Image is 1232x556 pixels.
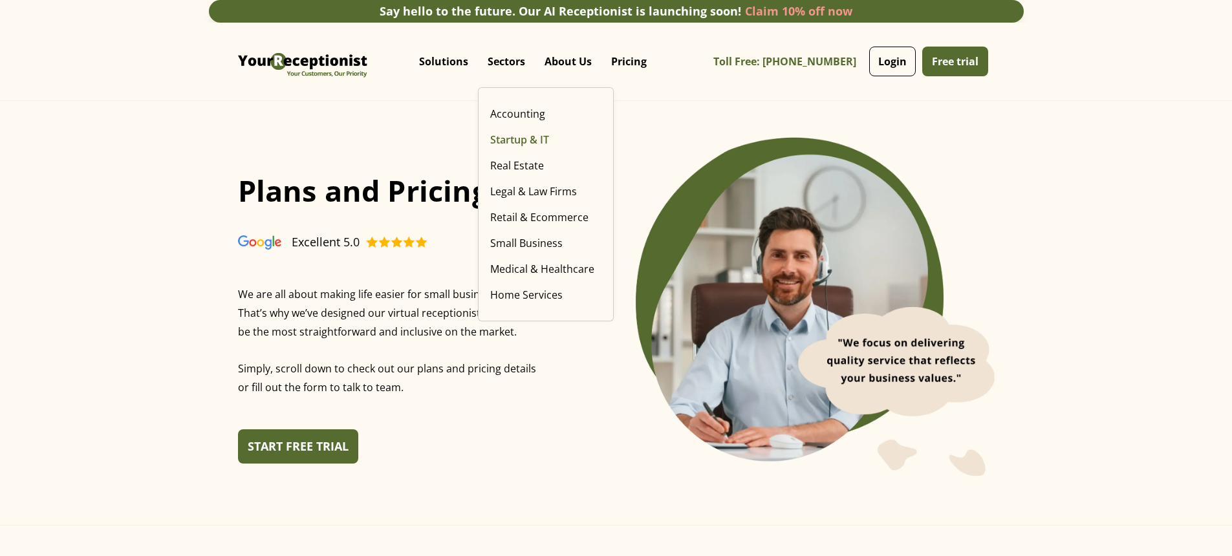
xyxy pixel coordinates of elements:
p: About Us [545,55,592,68]
img: Virtual Receptionist - Answering Service - Call and Live Chat Receptionist - Virtual Receptionist... [238,235,281,250]
div: About Us [535,36,601,87]
a: Small Business [485,230,607,256]
img: Virtual Receptionist - Answering Service - Call and Live Chat Receptionist - Virtual Receptionist... [584,127,994,486]
a: Login [869,47,916,76]
a: home [235,32,371,91]
p: Solutions [419,55,468,68]
img: Virtual Receptionist - Answering Service - Call and Live Chat Receptionist - Virtual Receptionist... [366,235,427,250]
nav: Sectors [478,87,614,321]
div: 1 of 2 [584,127,994,486]
a: Claim 10% off now [745,3,852,19]
a: Retail & Ecommerce [485,204,607,230]
div: carousel [584,127,994,486]
div: Say hello to the future. Our AI Receptionist is launching soon! [380,3,741,20]
a: Real Estate [485,153,607,178]
a: Legal & Law Firms [485,178,607,204]
div: Excellent 5.0 [292,231,360,253]
a: Home Services [485,282,607,308]
a: Free trial [922,47,988,76]
a: Startup & IT [485,127,607,153]
img: Virtual Receptionist - Answering Service - Call and Live Chat Receptionist - Virtual Receptionist... [235,32,371,91]
a: Medical & Healthcare [485,256,607,282]
a: Toll Free: [PHONE_NUMBER] [713,47,866,76]
a: Accounting [485,101,607,127]
p: We are all about making life easier for small businesses. That’s why we’ve designed our virtual r... [238,272,539,416]
a: START FREE TRIAL [238,429,358,464]
h1: Plans and Pricing [238,156,546,226]
div: Sectors [478,36,535,87]
div: Solutions [409,36,478,87]
a: Pricing [601,42,656,81]
iframe: Chat Widget [1010,416,1232,556]
p: Sectors [488,55,525,68]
